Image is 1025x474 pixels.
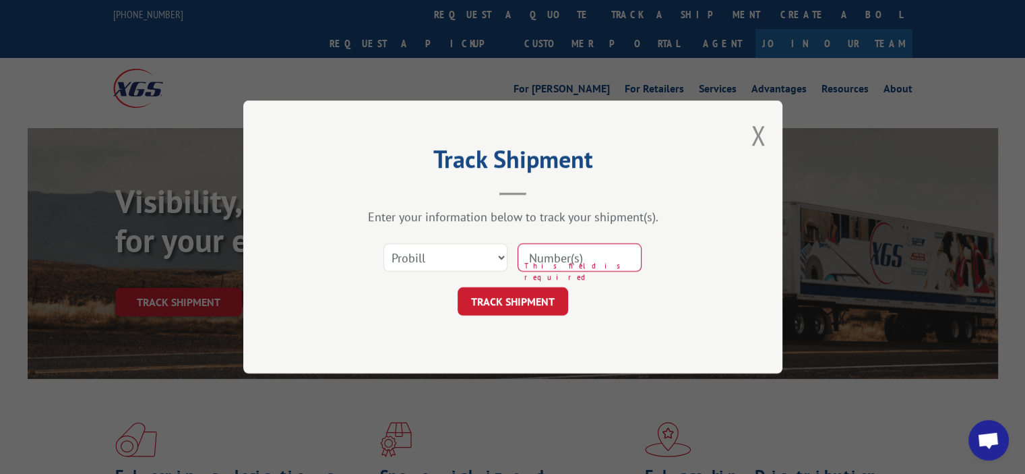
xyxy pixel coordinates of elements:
div: Enter your information below to track your shipment(s). [311,209,715,225]
span: This field is required [524,260,642,283]
button: Close modal [751,117,766,153]
input: Number(s) [518,243,642,272]
h2: Track Shipment [311,150,715,175]
button: TRACK SHIPMENT [458,287,568,316]
div: Open chat [968,420,1009,461]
